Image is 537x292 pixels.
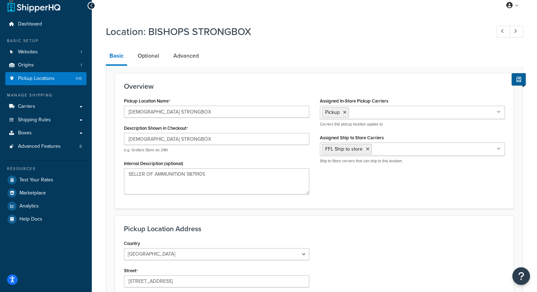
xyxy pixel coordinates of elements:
[5,46,86,59] a: Websites1
[5,140,86,153] li: Advanced Features
[124,241,140,246] label: Country
[325,145,363,153] span: FFL Ship to store
[512,267,530,285] button: Open Resource Center
[18,144,61,150] span: Advanced Features
[124,147,309,153] p: e.g. Grotto's Store on 24th
[5,166,86,172] div: Resources
[5,174,86,186] a: Test Your Rates
[5,127,86,140] a: Boxes
[124,225,505,233] h3: Pickup Location Address
[170,47,202,64] a: Advanced
[18,104,35,110] span: Carriers
[325,109,340,116] span: Pickup
[124,161,183,166] label: Internal Description (optional)
[5,113,86,127] a: Shipping Rules
[496,26,510,37] a: Previous Record
[134,47,163,64] a: Optional
[124,98,171,104] label: Pickup Location Name
[76,76,82,82] span: 416
[5,59,86,72] a: Origins1
[106,47,127,66] a: Basic
[19,177,53,183] span: Test Your Rates
[5,140,86,153] a: Advanced Features8
[5,38,86,44] div: Basic Setup
[5,72,86,85] a: Pickup Locations416
[124,168,309,194] textarea: SELLER OF AMMUNITION 9879105
[18,21,42,27] span: Dashboard
[18,117,51,123] span: Shipping Rules
[18,62,34,68] span: Origins
[124,268,138,274] label: Street
[5,200,86,212] a: Analytics
[19,190,46,196] span: Marketplace
[106,25,483,39] h1: Location: BISHOPS STRONGBOX
[124,82,505,90] h3: Overview
[5,100,86,113] a: Carriers
[5,187,86,199] a: Marketplace
[320,135,384,140] label: Assigned Ship to Store Carriers
[19,203,39,209] span: Analytics
[18,76,55,82] span: Pickup Locations
[80,49,82,55] span: 1
[5,59,86,72] li: Origins
[320,158,505,164] p: Ship to Store carriers that can ship to this location.
[512,73,526,86] button: Show Help Docs
[79,144,82,150] span: 8
[18,49,38,55] span: Websites
[5,92,86,98] div: Manage Shipping
[320,98,388,104] label: Assigned In-Store Pickup Carriers
[5,18,86,31] a: Dashboard
[19,216,42,222] span: Help Docs
[80,62,82,68] span: 1
[509,26,523,37] a: Next Record
[320,122,505,127] p: Carriers this pickup location applies to
[124,125,188,131] label: Description Shown in Checkout
[5,72,86,85] li: Pickup Locations
[5,46,86,59] li: Websites
[5,213,86,226] a: Help Docs
[18,130,32,136] span: Boxes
